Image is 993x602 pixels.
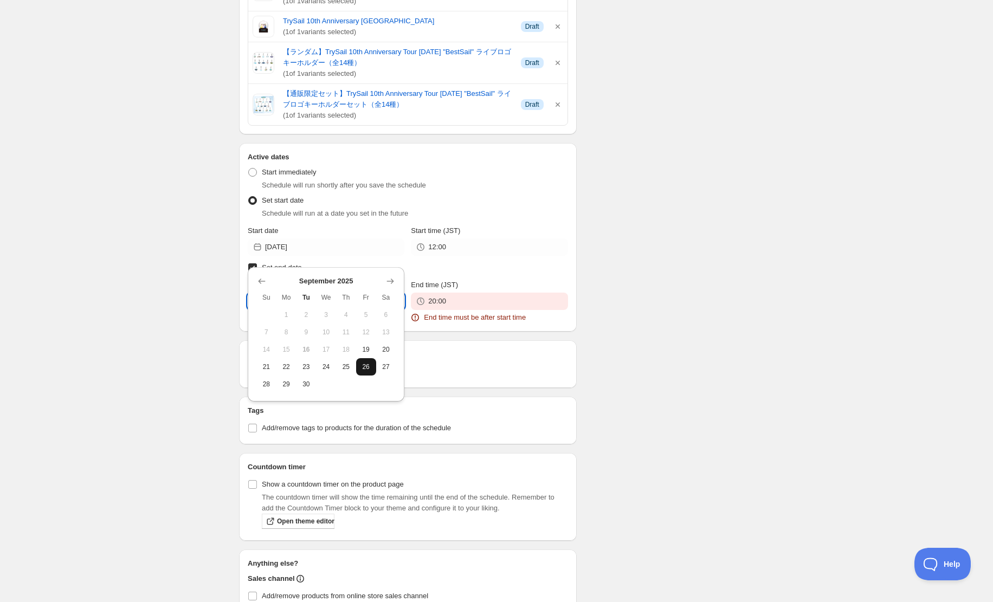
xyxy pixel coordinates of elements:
th: Tuesday [296,289,317,306]
a: 【ランダム】TrySail 10th Anniversary Tour [DATE] "BestSail" ライブロゴキーホルダー（全14種） [283,47,512,68]
span: 28 [261,380,272,389]
button: Sunday September 7 2025 [256,323,276,341]
button: Saturday September 13 2025 [376,323,396,341]
span: Open theme editor [277,517,334,526]
span: 7 [261,328,272,336]
button: Tuesday September 9 2025 [296,323,317,341]
span: Add/remove products from online store sales channel [262,592,428,600]
span: 27 [381,363,392,371]
a: Open theme editor [262,514,334,529]
span: 8 [281,328,292,336]
button: Saturday September 6 2025 [376,306,396,323]
span: Schedule will run shortly after you save the schedule [262,181,426,189]
span: Draft [525,22,539,31]
button: Monday September 15 2025 [276,341,296,358]
button: Show next month, October 2025 [383,274,398,289]
button: Monday September 29 2025 [276,376,296,393]
h2: Tags [248,405,568,416]
span: 21 [261,363,272,371]
span: 26 [360,363,372,371]
span: 11 [340,328,352,336]
span: 18 [340,345,352,354]
span: End time must be after start time [424,312,526,323]
button: Wednesday September 10 2025 [316,323,336,341]
button: Sunday September 28 2025 [256,376,276,393]
button: Friday September 19 2025 [356,341,376,358]
th: Thursday [336,289,356,306]
button: Tuesday September 30 2025 [296,376,317,393]
h2: Anything else? [248,558,568,569]
button: Thursday September 11 2025 [336,323,356,341]
span: 5 [360,310,372,319]
button: Show previous month, August 2025 [254,274,269,289]
span: 6 [381,310,392,319]
iframe: Toggle Customer Support [914,548,971,580]
span: ( 1 of 1 variants selected) [283,68,512,79]
th: Saturday [376,289,396,306]
button: Thursday September 4 2025 [336,306,356,323]
span: 19 [360,345,372,354]
p: The countdown timer will show the time remaining until the end of the schedule. Remember to add t... [262,492,568,514]
button: Sunday September 21 2025 [256,358,276,376]
span: 12 [360,328,372,336]
button: Saturday September 27 2025 [376,358,396,376]
span: 13 [381,328,392,336]
span: Add/remove tags to products for the duration of the schedule [262,424,451,432]
h2: Repeating [248,349,568,360]
th: Monday [276,289,296,306]
button: Thursday September 25 2025 [336,358,356,376]
span: Set end date [262,263,302,271]
th: Wednesday [316,289,336,306]
span: 10 [320,328,332,336]
span: Su [261,293,272,302]
span: Draft [525,59,539,67]
button: Monday September 1 2025 [276,306,296,323]
span: 1 [281,310,292,319]
span: 24 [320,363,332,371]
button: Sunday September 14 2025 [256,341,276,358]
span: Fr [360,293,372,302]
span: 15 [281,345,292,354]
button: Monday September 8 2025 [276,323,296,341]
span: ( 1 of 1 variants selected) [283,110,512,121]
button: Friday September 5 2025 [356,306,376,323]
button: Tuesday September 23 2025 [296,358,317,376]
span: End time (JST) [411,281,458,289]
span: 22 [281,363,292,371]
span: Start time (JST) [411,226,460,235]
button: Monday September 22 2025 [276,358,296,376]
span: 16 [301,345,312,354]
a: 【通販限定セット】TrySail 10th Anniversary Tour [DATE] "BestSail" ライブロゴキーホルダーセット（全14種） [283,88,512,110]
span: Tu [301,293,312,302]
button: Today Tuesday September 16 2025 [296,341,317,358]
button: Wednesday September 17 2025 [316,341,336,358]
span: Start date [248,226,278,235]
span: Schedule will run at a date you set in the future [262,209,408,217]
button: Wednesday September 24 2025 [316,358,336,376]
span: 14 [261,345,272,354]
button: Thursday September 18 2025 [336,341,356,358]
span: We [320,293,332,302]
span: 23 [301,363,312,371]
span: Set start date [262,196,304,204]
a: TrySail 10th Anniversary [GEOGRAPHIC_DATA] [283,16,512,27]
span: Show a countdown timer on the product page [262,480,404,488]
span: 17 [320,345,332,354]
span: 25 [340,363,352,371]
span: 3 [320,310,332,319]
span: Start immediately [262,168,316,176]
button: Tuesday September 2 2025 [296,306,317,323]
h2: Countdown timer [248,462,568,472]
button: Wednesday September 3 2025 [316,306,336,323]
span: 20 [381,345,392,354]
span: Sa [381,293,392,302]
button: Friday September 12 2025 [356,323,376,341]
th: Sunday [256,289,276,306]
h2: Active dates [248,152,568,163]
h2: Sales channel [248,573,295,584]
button: Saturday September 20 2025 [376,341,396,358]
span: 29 [281,380,292,389]
th: Friday [356,289,376,306]
span: 9 [301,328,312,336]
span: Mo [281,293,292,302]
